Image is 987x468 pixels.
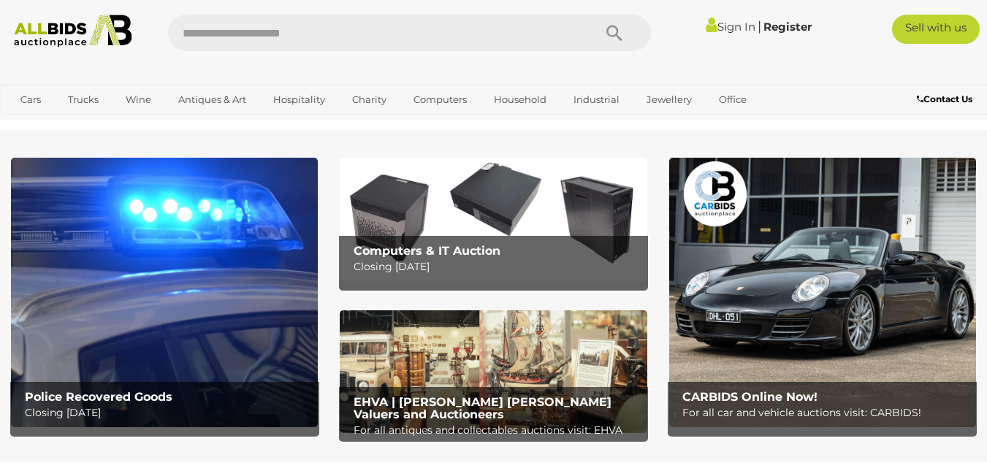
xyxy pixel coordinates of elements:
b: Contact Us [917,93,972,104]
a: Industrial [564,88,629,112]
a: Wine [116,88,161,112]
p: Closing [DATE] [354,258,641,276]
a: Office [709,88,756,112]
b: CARBIDS Online Now! [682,390,818,404]
span: | [758,18,761,34]
a: Sports [11,112,60,136]
a: Police Recovered Goods Police Recovered Goods Closing [DATE] [11,158,318,426]
p: For all antiques and collectables auctions visit: EHVA [354,421,641,440]
img: CARBIDS Online Now! [669,158,976,426]
a: EHVA | Evans Hastings Valuers and Auctioneers EHVA | [PERSON_NAME] [PERSON_NAME] Valuers and Auct... [340,310,647,433]
a: Hospitality [264,88,335,112]
a: [GEOGRAPHIC_DATA] [68,112,191,136]
a: Antiques & Art [169,88,256,112]
b: Police Recovered Goods [25,390,172,404]
b: Computers & IT Auction [354,244,500,258]
a: Jewellery [637,88,701,112]
a: Household [484,88,556,112]
a: Sell with us [892,15,980,44]
img: Police Recovered Goods [11,158,318,426]
a: Sign In [706,20,755,34]
a: Computers & IT Auction Computers & IT Auction Closing [DATE] [340,158,647,280]
a: Charity [343,88,396,112]
img: Computers & IT Auction [340,158,647,280]
a: Cars [11,88,50,112]
a: CARBIDS Online Now! CARBIDS Online Now! For all car and vehicle auctions visit: CARBIDS! [669,158,976,426]
img: EHVA | Evans Hastings Valuers and Auctioneers [340,310,647,433]
b: EHVA | [PERSON_NAME] [PERSON_NAME] Valuers and Auctioneers [354,395,611,422]
a: Register [763,20,812,34]
button: Search [578,15,651,51]
p: For all car and vehicle auctions visit: CARBIDS! [682,404,969,422]
p: Closing [DATE] [25,404,312,422]
img: Allbids.com.au [7,15,139,47]
a: Trucks [58,88,108,112]
a: Computers [404,88,476,112]
a: Contact Us [917,91,976,107]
